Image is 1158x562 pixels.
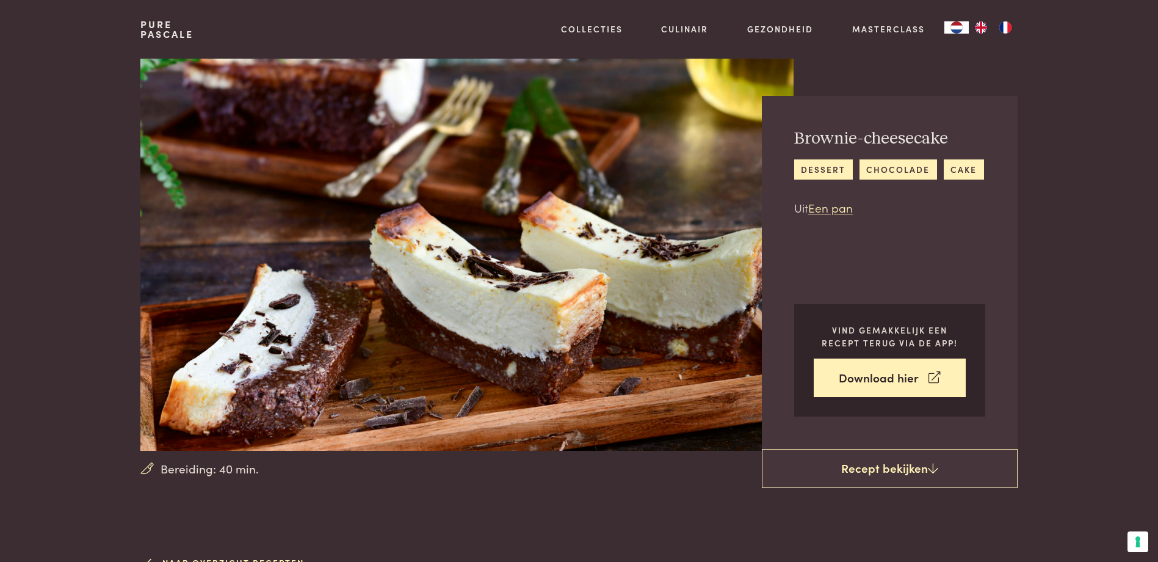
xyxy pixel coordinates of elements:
[161,460,259,478] span: Bereiding: 40 min.
[661,23,708,35] a: Culinair
[852,23,925,35] a: Masterclass
[794,128,984,150] h2: Brownie-cheesecake
[561,23,623,35] a: Collecties
[944,21,969,34] a: NL
[993,21,1018,34] a: FR
[747,23,813,35] a: Gezondheid
[794,159,853,180] a: dessert
[140,59,793,451] img: Brownie-cheesecake
[969,21,993,34] a: EN
[808,199,853,216] a: Een pan
[762,449,1018,488] a: Recept bekijken
[1127,531,1148,552] button: Uw voorkeuren voor toestemming voor trackingtechnologieën
[814,324,966,349] p: Vind gemakkelijk een recept terug via de app!
[944,21,969,34] div: Language
[140,20,194,39] a: PurePascale
[969,21,1018,34] ul: Language list
[944,21,1018,34] aside: Language selected: Nederlands
[814,359,966,397] a: Download hier
[794,199,984,217] p: Uit
[944,159,984,180] a: cake
[859,159,937,180] a: chocolade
